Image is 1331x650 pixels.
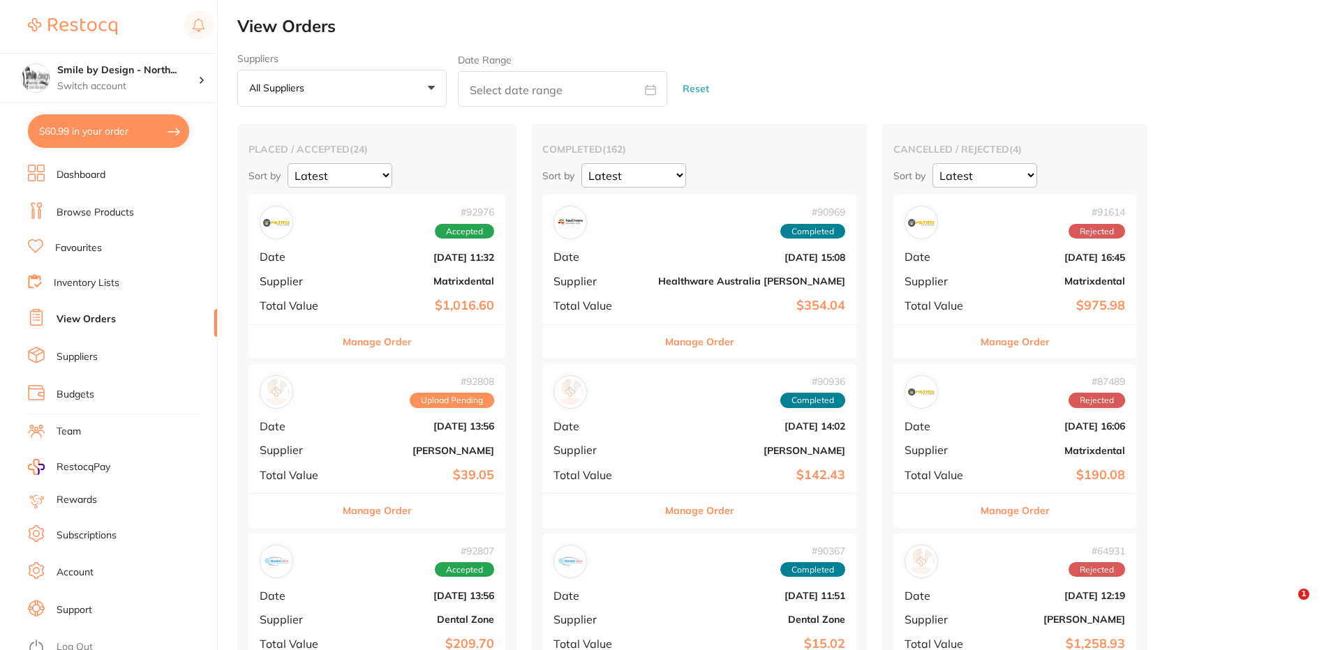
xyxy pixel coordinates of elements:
[780,393,845,408] span: Completed
[260,589,334,602] span: Date
[28,459,45,475] img: RestocqPay
[345,298,494,313] b: $1,016.60
[260,469,334,481] span: Total Value
[263,209,290,236] img: Matrixdental
[435,206,494,218] span: # 92976
[986,445,1125,456] b: Matrixdental
[780,545,845,557] span: # 90367
[780,206,845,218] span: # 90969
[57,80,198,93] p: Switch account
[345,275,494,287] b: Matrixdental
[57,529,117,543] a: Subscriptions
[553,250,647,263] span: Date
[542,169,574,182] p: Sort by
[28,10,117,43] a: Restocq Logo
[57,388,94,402] a: Budgets
[435,545,494,557] span: # 92807
[658,590,845,601] b: [DATE] 11:51
[893,143,1136,156] h2: cancelled / rejected ( 4 )
[986,614,1125,625] b: [PERSON_NAME]
[908,548,935,575] img: Henry Schein Halas
[1069,562,1125,577] span: Rejected
[658,252,845,263] b: [DATE] 15:08
[553,613,647,626] span: Supplier
[557,379,583,405] img: Adam Dental
[55,241,102,255] a: Favourites
[553,299,647,312] span: Total Value
[905,637,974,650] span: Total Value
[780,562,845,577] span: Completed
[986,275,1125,287] b: Matrixdental
[248,143,505,156] h2: placed / accepted ( 24 )
[263,548,290,575] img: Dental Zone
[237,70,447,107] button: All suppliers
[981,325,1050,358] button: Manage Order
[986,421,1125,432] b: [DATE] 16:06
[57,460,110,474] span: RestocqPay
[28,18,117,35] img: Restocq Logo
[658,468,845,483] b: $142.43
[57,566,94,580] a: Account
[435,224,494,239] span: Accepted
[658,445,845,456] b: [PERSON_NAME]
[57,206,134,220] a: Browse Products
[435,562,494,577] span: Accepted
[553,275,647,287] span: Supplier
[57,312,116,326] a: View Orders
[57,350,98,364] a: Suppliers
[260,250,334,263] span: Date
[57,493,97,507] a: Rewards
[553,637,647,650] span: Total Value
[248,364,505,528] div: Adam Dental#92808Upload PendingDate[DATE] 13:56Supplier[PERSON_NAME]Total Value$39.05Manage Order
[54,276,119,290] a: Inventory Lists
[345,468,494,483] b: $39.05
[260,275,334,287] span: Supplier
[553,469,647,481] span: Total Value
[665,325,734,358] button: Manage Order
[780,224,845,239] span: Completed
[57,63,198,77] h4: Smile by Design - North Sydney
[1069,393,1125,408] span: Rejected
[260,637,334,650] span: Total Value
[57,425,81,439] a: Team
[1069,545,1125,557] span: # 64931
[780,376,845,387] span: # 90936
[553,444,647,456] span: Supplier
[260,420,334,432] span: Date
[557,548,583,575] img: Dental Zone
[905,420,974,432] span: Date
[28,459,110,475] a: RestocqPay
[260,613,334,626] span: Supplier
[986,590,1125,601] b: [DATE] 12:19
[1069,224,1125,239] span: Rejected
[658,275,845,287] b: Healthware Australia [PERSON_NAME]
[248,195,505,358] div: Matrixdental#92976AcceptedDate[DATE] 11:32SupplierMatrixdentalTotal Value$1,016.60Manage Order
[458,71,667,107] input: Select date range
[665,494,734,527] button: Manage Order
[237,53,447,64] label: Suppliers
[981,494,1050,527] button: Manage Order
[1298,589,1309,600] span: 1
[28,114,189,148] button: $60.99 in your order
[343,325,412,358] button: Manage Order
[345,421,494,432] b: [DATE] 13:56
[658,298,845,313] b: $354.04
[658,421,845,432] b: [DATE] 14:02
[345,590,494,601] b: [DATE] 13:56
[410,393,494,408] span: Upload Pending
[260,299,334,312] span: Total Value
[658,614,845,625] b: Dental Zone
[1069,206,1125,218] span: # 91614
[905,589,974,602] span: Date
[458,54,512,66] label: Date Range
[893,169,925,182] p: Sort by
[22,64,50,92] img: Smile by Design - North Sydney
[986,298,1125,313] b: $975.98
[237,17,1331,36] h2: View Orders
[905,444,974,456] span: Supplier
[1270,589,1303,622] iframe: Intercom live chat
[905,299,974,312] span: Total Value
[908,379,935,405] img: Matrixdental
[678,70,713,107] button: Reset
[249,82,310,94] p: All suppliers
